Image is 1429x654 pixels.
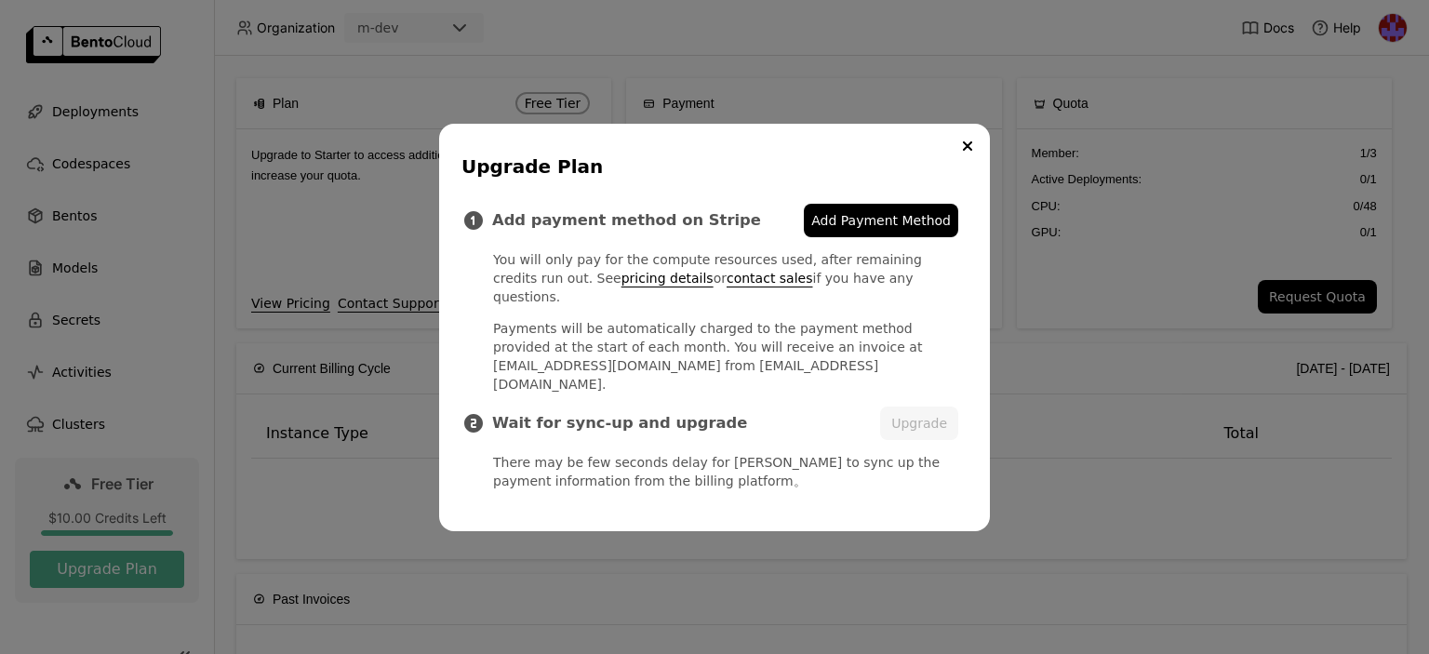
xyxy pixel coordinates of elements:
[493,319,958,394] p: Payments will be automatically charged to the payment method provided at the start of each month....
[461,153,960,180] div: Upgrade Plan
[493,453,958,490] p: There may be few seconds delay for [PERSON_NAME] to sync up the payment information from the bill...
[956,135,979,157] button: Close
[439,124,990,531] div: dialog
[811,211,951,230] span: Add Payment Method
[727,271,813,286] a: contact sales
[492,211,804,230] h3: Add payment method on Stripe
[621,271,714,286] a: pricing details
[492,414,880,433] h3: Wait for sync-up and upgrade
[493,250,958,306] p: You will only pay for the compute resources used, after remaining credits run out. See or if you ...
[804,204,958,237] a: Add Payment Method
[880,407,958,440] button: Upgrade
